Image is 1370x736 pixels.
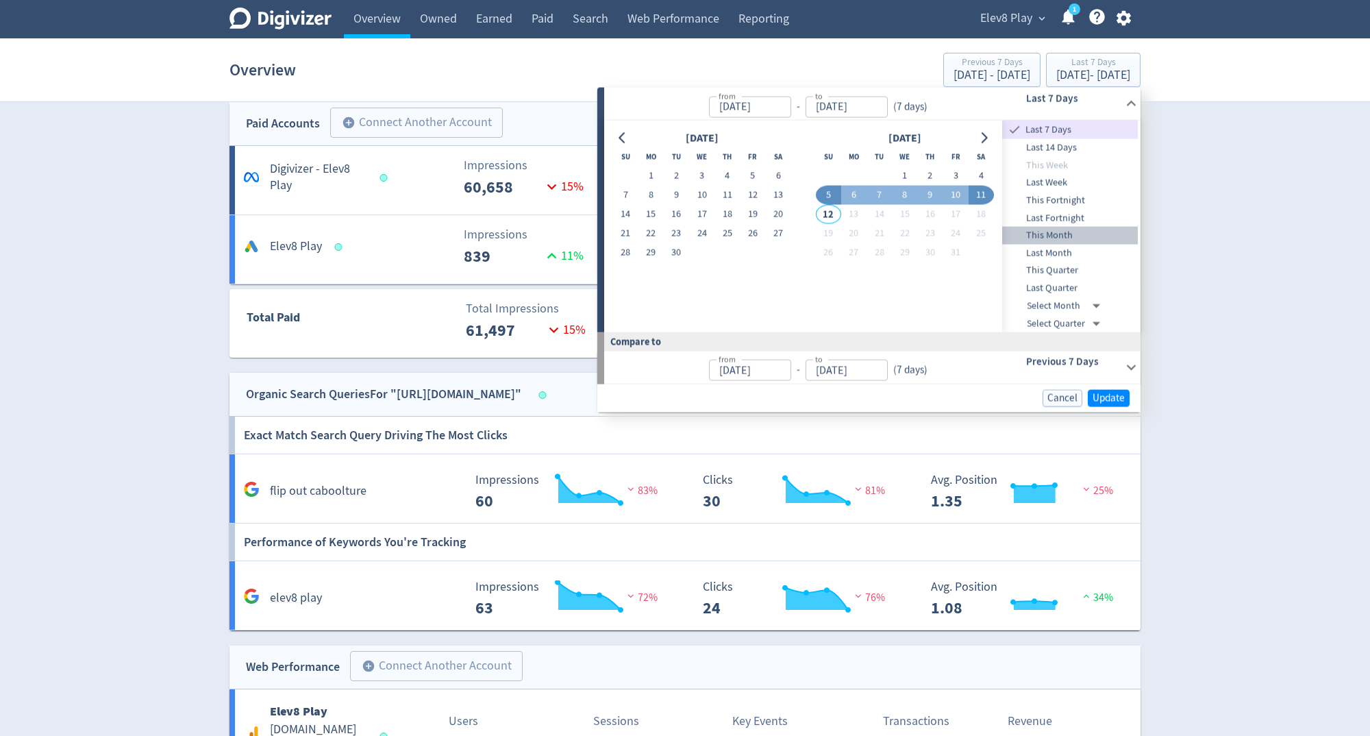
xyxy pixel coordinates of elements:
[246,657,340,677] div: Web Performance
[689,205,714,224] button: 17
[1073,5,1076,14] text: 1
[943,224,968,243] button: 24
[1056,69,1130,82] div: [DATE] - [DATE]
[464,156,588,175] p: Impressions
[943,147,968,167] th: Friday
[604,121,1141,332] div: from-to(7 days)Last 7 Days
[1093,393,1125,404] span: Update
[664,167,689,186] button: 2
[740,186,765,205] button: 12
[464,244,543,269] p: 839
[229,146,1141,214] a: Digivizer - Elev8 PlayImpressions60,65815%Clicks8518%Conversions1.0091%ROAS0.286%Amount Spend$395...
[917,167,943,186] button: 2
[229,48,296,92] h1: Overview
[638,224,664,243] button: 22
[980,8,1032,29] span: Elev8 Play
[270,590,322,606] h5: elev8 play
[719,90,736,101] label: from
[320,110,503,138] a: Connect Another Account
[246,114,320,134] div: Paid Accounts
[851,591,885,604] span: 76%
[270,483,366,500] h5: flip out caboolture
[943,53,1041,87] button: Previous 7 Days[DATE] - [DATE]
[604,351,1141,384] div: from-to(7 days)Previous 7 Days
[732,712,788,731] p: Key Events
[766,167,791,186] button: 6
[624,484,638,494] img: negative-performance.svg
[917,205,943,224] button: 16
[1002,244,1138,262] div: Last Month
[1026,354,1120,370] h6: Previous 7 Days
[943,167,968,186] button: 3
[664,205,689,224] button: 16
[917,186,943,205] button: 9
[1036,12,1048,25] span: expand_more
[613,243,638,262] button: 28
[883,712,949,731] p: Transactions
[917,243,943,262] button: 30
[867,224,892,243] button: 21
[766,147,791,167] th: Saturday
[1080,591,1093,601] img: positive-performance.svg
[766,224,791,243] button: 27
[924,474,1130,510] svg: Avg. Position 1.35
[244,417,508,454] h6: Exact Match Search Query Driving The Most Clicks
[350,651,523,681] button: Connect Another Account
[969,205,994,224] button: 18
[1002,121,1138,139] div: Last 7 Days
[638,205,664,224] button: 15
[597,332,1141,351] div: Compare to
[1046,53,1141,87] button: Last 7 Days[DATE]- [DATE]
[892,205,917,224] button: 15
[613,186,638,205] button: 7
[689,147,714,167] th: Wednesday
[766,186,791,205] button: 13
[1026,90,1120,106] h6: Last 7 Days
[791,363,806,378] div: -
[1002,262,1138,280] div: This Quarter
[740,205,765,224] button: 19
[613,205,638,224] button: 14
[1043,390,1082,407] button: Cancel
[969,186,994,205] button: 11
[884,129,925,147] div: [DATE]
[714,224,740,243] button: 25
[664,147,689,167] th: Tuesday
[464,175,543,199] p: 60,658
[917,147,943,167] th: Thursday
[815,354,823,365] label: to
[1080,484,1113,498] span: 25%
[696,580,901,617] svg: Clicks 24
[638,147,664,167] th: Monday
[888,99,933,114] div: ( 7 days )
[335,243,347,251] span: Data last synced: 11 Oct 2025, 11:01pm (AEDT)
[1002,193,1138,208] span: This Fortnight
[689,186,714,205] button: 10
[230,308,382,334] div: Total Paid
[380,174,392,182] span: Data last synced: 11 Oct 2025, 10:01pm (AEDT)
[714,167,740,186] button: 4
[1002,175,1138,191] span: Last Week
[469,474,674,510] svg: Impressions 60
[689,167,714,186] button: 3
[740,147,765,167] th: Friday
[1002,263,1138,278] span: This Quarter
[969,147,994,167] th: Saturday
[1002,140,1138,156] span: Last 14 Days
[969,224,994,243] button: 25
[624,591,658,604] span: 72%
[815,90,823,101] label: to
[270,161,367,194] h5: Digivizer - Elev8 Play
[624,484,658,498] span: 83%
[1027,315,1106,332] div: Select Quarter
[892,167,917,186] button: 1
[1088,390,1130,407] button: Update
[682,129,723,147] div: [DATE]
[638,167,664,186] button: 1
[888,363,927,378] div: ( 7 days )
[740,224,765,243] button: 26
[449,712,478,731] p: Users
[892,243,917,262] button: 29
[466,299,590,318] p: Total Impressions
[1002,280,1138,297] div: Last Quarter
